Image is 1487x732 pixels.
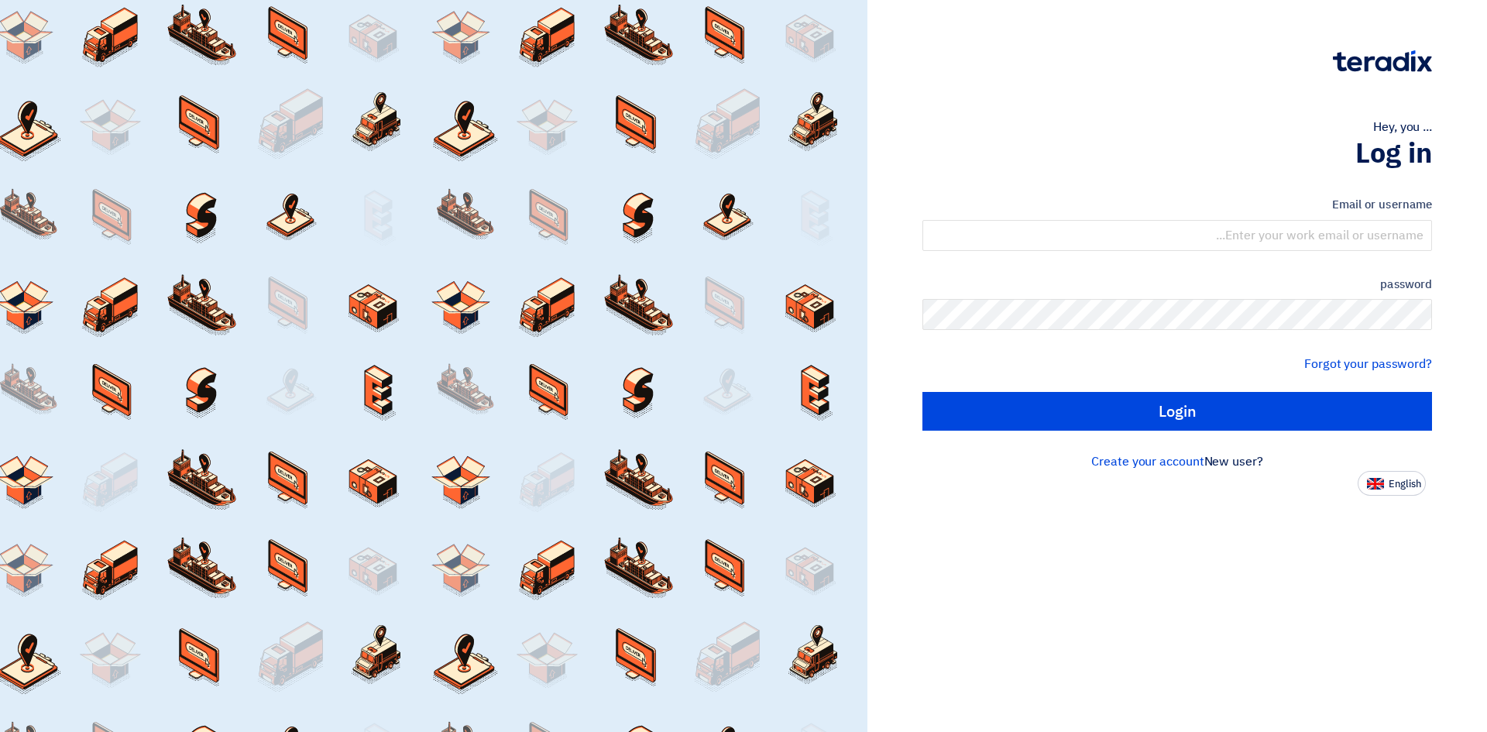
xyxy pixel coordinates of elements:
[1355,132,1432,174] font: Log in
[922,392,1432,431] input: Login
[1358,471,1426,496] button: English
[1333,50,1432,72] img: Teradix logo
[1389,476,1421,491] font: English
[1367,478,1384,490] img: en-US.png
[1091,452,1204,471] a: Create your account
[1380,276,1432,293] font: password
[922,220,1432,251] input: Enter your work email or username...
[1332,196,1432,213] font: Email or username
[1204,452,1263,471] font: New user?
[1373,118,1432,136] font: Hey, you ...
[1304,355,1432,373] a: Forgot your password?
